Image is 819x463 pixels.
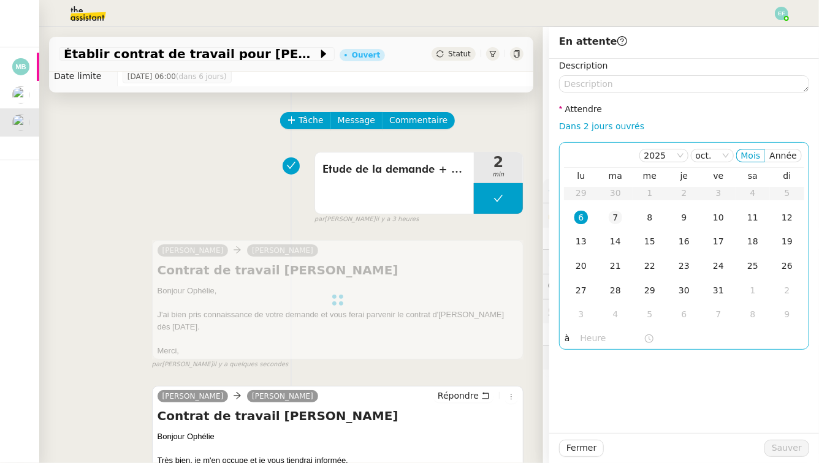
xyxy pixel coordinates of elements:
[780,259,794,273] div: 26
[152,359,289,370] small: [PERSON_NAME]
[548,257,633,266] span: ⏲️
[543,250,819,274] div: ⏲️Tâches 2:45
[633,254,667,279] td: 22/10/2025
[701,279,736,303] td: 31/10/2025
[696,149,729,162] nz-select-item: oct.
[152,359,162,370] span: par
[770,254,804,279] td: 26/10/2025
[158,391,229,402] a: [PERSON_NAME]
[780,235,794,248] div: 19
[633,230,667,254] td: 15/10/2025
[770,230,804,254] td: 19/10/2025
[712,211,725,224] div: 10
[158,431,518,443] div: Bonjour Ophélie
[643,259,657,273] div: 22
[574,284,588,297] div: 27
[559,36,627,47] span: En attente
[564,303,598,327] td: 03/11/2025
[382,112,455,129] button: Commentaire
[474,170,523,180] span: min
[780,307,794,321] div: 9
[769,151,797,160] span: Année
[712,235,725,248] div: 17
[299,113,324,127] span: Tâche
[474,155,523,170] span: 2
[559,121,644,131] a: Dans 2 jours ouvrés
[712,284,725,297] div: 31
[643,235,657,248] div: 15
[438,390,479,402] span: Répondre
[667,206,701,230] td: 09/10/2025
[581,331,644,345] input: Heure
[543,179,819,203] div: ⚙️Procédures
[712,259,725,273] div: 24
[770,170,804,181] th: dim.
[564,254,598,279] td: 20/10/2025
[633,279,667,303] td: 29/10/2025
[280,112,331,129] button: Tâche
[598,303,633,327] td: 04/11/2025
[746,284,760,297] div: 1
[12,58,29,75] img: svg
[643,211,657,224] div: 8
[736,230,770,254] td: 18/10/2025
[213,359,288,370] span: il y a quelques secondes
[548,306,701,316] span: 🕵️
[736,254,770,279] td: 25/10/2025
[677,307,691,321] div: 6
[746,235,760,248] div: 18
[609,284,622,297] div: 28
[376,214,419,225] span: il y a 3 heures
[564,170,598,181] th: lun.
[548,208,628,222] span: 🔐
[643,307,657,321] div: 5
[64,48,318,60] span: Établir contrat de travail pour [PERSON_NAME]
[548,281,627,291] span: 💬
[330,112,383,129] button: Message
[775,7,788,20] img: svg
[741,151,761,160] span: Mois
[559,440,604,457] button: Fermer
[176,72,227,81] span: (dans 6 jours)
[564,230,598,254] td: 13/10/2025
[338,113,375,127] span: Message
[736,303,770,327] td: 08/11/2025
[644,149,684,162] nz-select-item: 2025
[701,254,736,279] td: 24/10/2025
[574,211,588,224] div: 6
[598,230,633,254] td: 14/10/2025
[746,211,760,224] div: 11
[598,170,633,181] th: mar.
[389,113,448,127] span: Commentaire
[543,346,819,370] div: 🧴Autres
[609,307,622,321] div: 4
[770,279,804,303] td: 02/11/2025
[566,441,596,455] span: Fermer
[352,51,380,59] div: Ouvert
[158,407,518,424] h4: Contrat de travail [PERSON_NAME]
[701,230,736,254] td: 17/10/2025
[314,214,325,225] span: par
[598,279,633,303] td: 28/10/2025
[314,214,419,225] small: [PERSON_NAME]
[780,284,794,297] div: 2
[770,303,804,327] td: 09/11/2025
[49,67,117,86] td: Date limite
[633,170,667,181] th: mer.
[667,303,701,327] td: 06/11/2025
[677,235,691,248] div: 16
[448,50,471,58] span: Statut
[780,211,794,224] div: 12
[770,206,804,230] td: 12/10/2025
[574,307,588,321] div: 3
[609,211,622,224] div: 7
[736,170,770,181] th: sam.
[736,206,770,230] td: 11/10/2025
[565,331,570,345] span: à
[574,235,588,248] div: 13
[667,254,701,279] td: 23/10/2025
[598,206,633,230] td: 07/10/2025
[667,279,701,303] td: 30/10/2025
[128,70,227,83] span: [DATE] 06:00
[667,170,701,181] th: jeu.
